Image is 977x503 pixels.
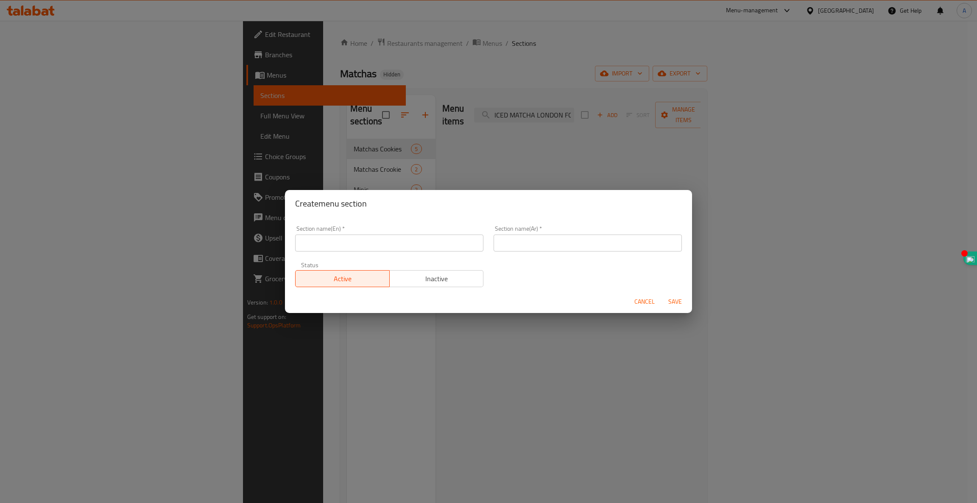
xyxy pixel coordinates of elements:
button: Cancel [631,294,658,310]
span: Active [299,273,386,285]
input: Please enter section name(en) [295,235,483,251]
button: Active [295,270,390,287]
button: Inactive [389,270,484,287]
span: Cancel [634,296,655,307]
span: Save [665,296,685,307]
span: Inactive [393,273,480,285]
input: Please enter section name(ar) [494,235,682,251]
h2: Create menu section [295,197,682,210]
button: Save [662,294,689,310]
